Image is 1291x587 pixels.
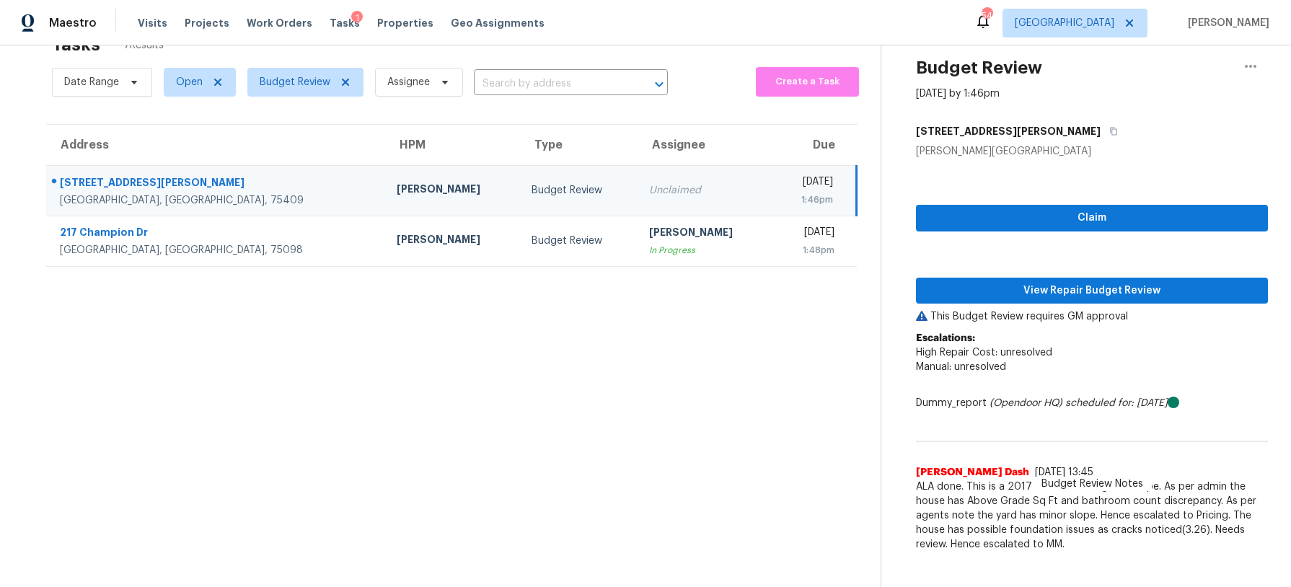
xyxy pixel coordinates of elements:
span: Manual: unresolved [916,362,1006,372]
span: Assignee [387,75,430,89]
h2: Tasks [52,37,100,52]
span: [GEOGRAPHIC_DATA] [1015,16,1114,30]
div: [DATE] [784,225,834,243]
span: Maestro [49,16,97,30]
i: scheduled for: [DATE] [1065,398,1168,408]
button: View Repair Budget Review [916,278,1268,304]
div: 1:46pm [784,193,833,207]
div: [DATE] [784,175,833,193]
div: [PERSON_NAME] [649,225,761,243]
div: 217 Champion Dr [60,225,374,243]
b: Escalations: [916,333,975,343]
span: Open [176,75,203,89]
span: ALA done. This is a 2017 built house in good shape. As per admin the house has Above Grade Sq Ft ... [916,480,1268,552]
div: 1 [351,11,363,25]
span: Date Range [64,75,119,89]
th: Type [520,125,638,165]
div: [PERSON_NAME][GEOGRAPHIC_DATA] [916,144,1268,159]
span: Visits [138,16,167,30]
span: High Repair Cost: unresolved [916,348,1052,358]
h5: [STREET_ADDRESS][PERSON_NAME] [916,124,1101,138]
span: View Repair Budget Review [928,282,1256,300]
i: (Opendoor HQ) [990,398,1062,408]
span: Create a Task [763,74,852,90]
span: [PERSON_NAME] Dash [916,465,1029,480]
button: Create a Task [756,67,859,97]
div: [PERSON_NAME] [397,182,508,200]
div: [DATE] by 1:46pm [916,87,1000,101]
span: 7 Results [123,38,164,53]
input: Search by address [474,73,627,95]
div: Budget Review [532,183,627,198]
button: Copy Address [1101,118,1120,144]
span: [DATE] 13:45 [1035,467,1093,477]
span: Work Orders [247,16,312,30]
div: Budget Review [532,234,627,248]
th: Due [772,125,857,165]
span: Budget Review Notes [1033,477,1152,491]
span: Properties [377,16,433,30]
span: [PERSON_NAME] [1182,16,1269,30]
span: Claim [928,209,1256,227]
div: Unclaimed [649,183,761,198]
h2: Budget Review [916,61,1042,75]
div: [GEOGRAPHIC_DATA], [GEOGRAPHIC_DATA], 75409 [60,193,374,208]
span: Budget Review [260,75,330,89]
th: HPM [385,125,520,165]
button: Claim [916,205,1268,231]
div: 1:48pm [784,243,834,257]
div: [PERSON_NAME] [397,232,508,250]
div: [GEOGRAPHIC_DATA], [GEOGRAPHIC_DATA], 75098 [60,243,374,257]
div: 54 [982,9,992,23]
p: This Budget Review requires GM approval [916,309,1268,324]
span: Projects [185,16,229,30]
button: Open [649,74,669,94]
div: In Progress [649,243,761,257]
div: [STREET_ADDRESS][PERSON_NAME] [60,175,374,193]
th: Address [46,125,385,165]
th: Assignee [638,125,772,165]
span: Tasks [330,18,360,28]
div: Dummy_report [916,396,1268,410]
span: Geo Assignments [451,16,545,30]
